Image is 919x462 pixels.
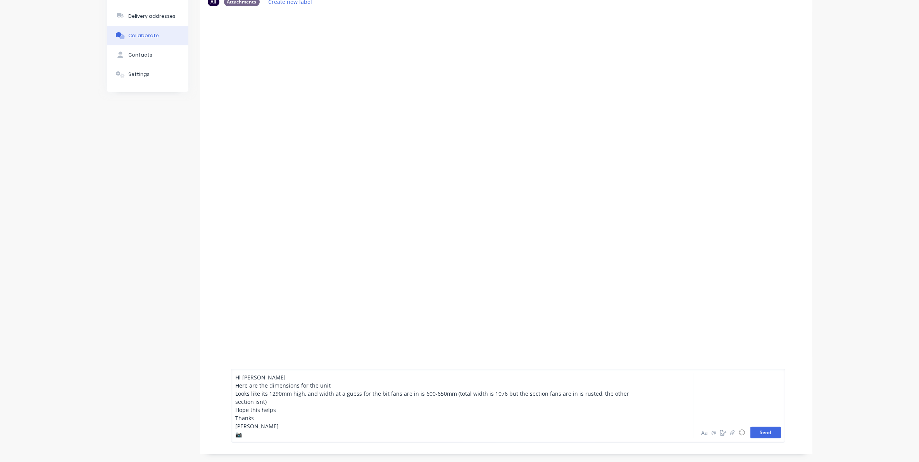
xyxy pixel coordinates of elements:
[709,428,719,437] button: @
[128,52,152,59] div: Contacts
[236,382,331,389] span: Here are the dimensions for the unit
[750,427,781,438] button: Send
[128,71,150,78] div: Settings
[236,406,276,414] span: Hope this helps
[236,374,286,381] span: Hi [PERSON_NAME]
[236,431,242,438] span: 📷
[737,428,747,437] button: ☺
[107,7,188,26] button: Delivery addresses
[128,13,176,20] div: Delivery addresses
[700,428,709,437] button: Aa
[236,390,631,405] span: Looks like its 1290mm high, and width at a guess for the bit fans are in is 600-650mm (total widt...
[128,32,159,39] div: Collaborate
[236,422,279,430] span: [PERSON_NAME]
[236,431,242,438] span: :camera:
[107,65,188,84] button: Settings
[107,45,188,65] button: Contacts
[107,26,188,45] button: Collaborate
[236,414,254,422] span: Thanks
